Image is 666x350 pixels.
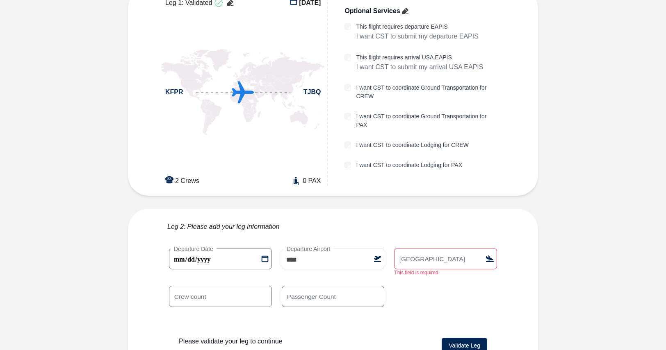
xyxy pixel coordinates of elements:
p: Please validate your leg to continue [179,336,283,346]
span: TJBQ [303,87,321,97]
span: 0 PAX [303,176,321,186]
span: Please add your leg information [187,222,279,232]
label: I want CST to coordinate Lodging for CREW [356,141,468,149]
p: I want CST to submit my departure EAPIS [356,31,479,42]
label: [GEOGRAPHIC_DATA] [396,254,469,263]
span: Leg 2: [167,222,185,232]
label: This flight requires arrival USA EAPIS [356,53,483,62]
div: This field is required [394,269,497,276]
label: Departure Airport [283,245,334,253]
span: 2 Crews [175,176,199,186]
span: Optional Services [344,6,400,16]
label: I want CST to coordinate Ground Transportation for PAX [356,112,499,129]
label: I want CST to coordinate Ground Transportation for CREW [356,84,499,101]
label: Departure Date [171,245,217,253]
label: This flight requires departure EAPIS [356,23,479,31]
label: I want CST to coordinate Lodging for PAX [356,161,462,169]
label: Crew count [171,292,210,301]
label: Passenger Count [283,292,340,301]
p: I want CST to submit my arrival USA EAPIS [356,62,483,72]
span: KFPR [165,87,183,97]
